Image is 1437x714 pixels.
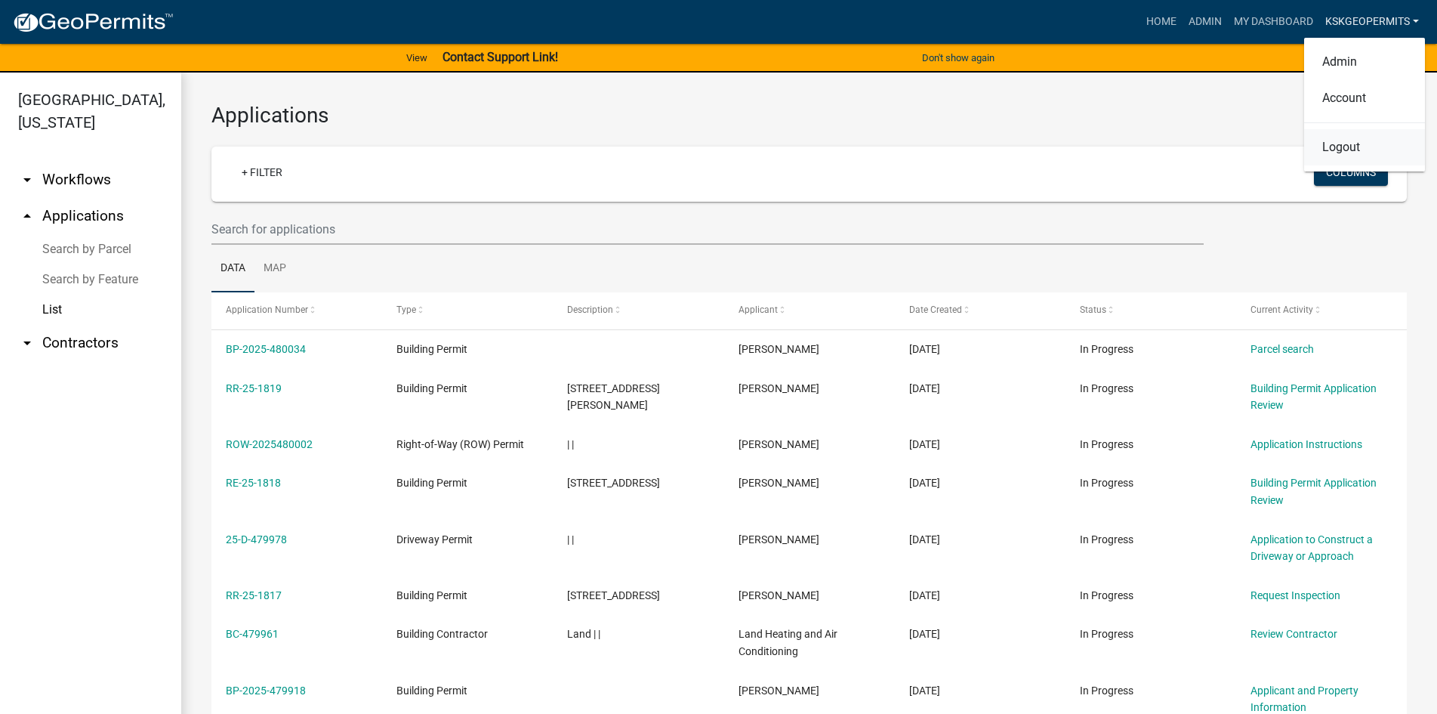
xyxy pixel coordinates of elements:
[226,589,282,601] a: RR-25-1817
[909,477,940,489] span: 09/17/2025
[396,589,467,601] span: Building Permit
[567,533,574,546] span: | |
[1065,292,1236,329] datatable-header-cell: Status
[396,477,467,489] span: Building Permit
[1080,477,1133,489] span: In Progress
[1250,477,1377,506] a: Building Permit Application Review
[1140,8,1183,36] a: Home
[567,589,660,601] span: 355 C Salt Creek PkwyValparaiso
[909,533,940,546] span: 09/17/2025
[1250,382,1377,412] a: Building Permit Application Review
[1250,589,1340,601] a: Request Inspection
[739,533,819,546] span: Maverick Wade
[443,50,558,64] strong: Contact Support Link!
[226,438,313,450] a: ROW-2025480002
[739,343,819,355] span: Nicholas Yadron
[909,382,940,394] span: 09/17/2025
[739,304,778,315] span: Applicant
[226,685,306,697] a: BP-2025-479918
[226,304,308,315] span: Application Number
[553,292,723,329] datatable-header-cell: Description
[254,245,295,293] a: Map
[567,304,613,315] span: Description
[1250,628,1337,640] a: Review Contractor
[567,438,574,450] span: | |
[739,382,819,394] span: Tori Judy
[1304,80,1425,116] a: Account
[211,214,1204,245] input: Search for applications
[1250,343,1314,355] a: Parcel search
[1080,589,1133,601] span: In Progress
[18,207,36,225] i: arrow_drop_up
[382,292,553,329] datatable-header-cell: Type
[739,477,819,489] span: Kim Rosko
[567,628,600,640] span: Land | |
[1304,44,1425,80] a: Admin
[1250,304,1313,315] span: Current Activity
[1304,129,1425,165] a: Logout
[1228,8,1319,36] a: My Dashboard
[1250,533,1373,563] a: Application to Construct a Driveway or Approach
[909,685,940,697] span: 09/17/2025
[211,245,254,293] a: Data
[1080,438,1133,450] span: In Progress
[895,292,1065,329] datatable-header-cell: Date Created
[1250,685,1358,714] a: Applicant and Property Information
[1080,628,1133,640] span: In Progress
[739,685,819,697] span: Maverick Wade
[396,304,416,315] span: Type
[1080,382,1133,394] span: In Progress
[1314,159,1388,186] button: Columns
[226,343,306,355] a: BP-2025-480034
[567,382,660,412] span: 11 S Sager RdValparaiso
[739,628,837,657] span: Land Heating and Air Conditioning
[396,685,467,697] span: Building Permit
[1236,292,1407,329] datatable-header-cell: Current Activity
[400,45,433,70] a: View
[909,628,940,640] span: 09/17/2025
[909,438,940,450] span: 09/17/2025
[211,292,382,329] datatable-header-cell: Application Number
[226,477,281,489] a: RE-25-1818
[1183,8,1228,36] a: Admin
[396,343,467,355] span: Building Permit
[396,628,488,640] span: Building Contractor
[211,103,1407,128] h3: Applications
[226,628,279,640] a: BC-479961
[1304,38,1425,172] div: KSKgeopermits
[739,438,819,450] span: Matthew T. Phillips
[723,292,894,329] datatable-header-cell: Applicant
[909,589,940,601] span: 09/17/2025
[567,477,660,489] span: 1180 Sunnyslope DrCrown Point
[1319,8,1425,36] a: KSKgeopermits
[18,334,36,352] i: arrow_drop_down
[909,343,940,355] span: 09/17/2025
[1080,533,1133,546] span: In Progress
[18,171,36,189] i: arrow_drop_down
[1080,685,1133,697] span: In Progress
[396,438,524,450] span: Right-of-Way (ROW) Permit
[230,159,294,186] a: + Filter
[1080,304,1106,315] span: Status
[396,533,473,546] span: Driveway Permit
[1250,438,1362,450] a: Application Instructions
[226,533,287,546] a: 25-D-479978
[739,589,819,601] span: Tori Judy
[396,382,467,394] span: Building Permit
[1080,343,1133,355] span: In Progress
[909,304,962,315] span: Date Created
[916,45,1001,70] button: Don't show again
[226,382,282,394] a: RR-25-1819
